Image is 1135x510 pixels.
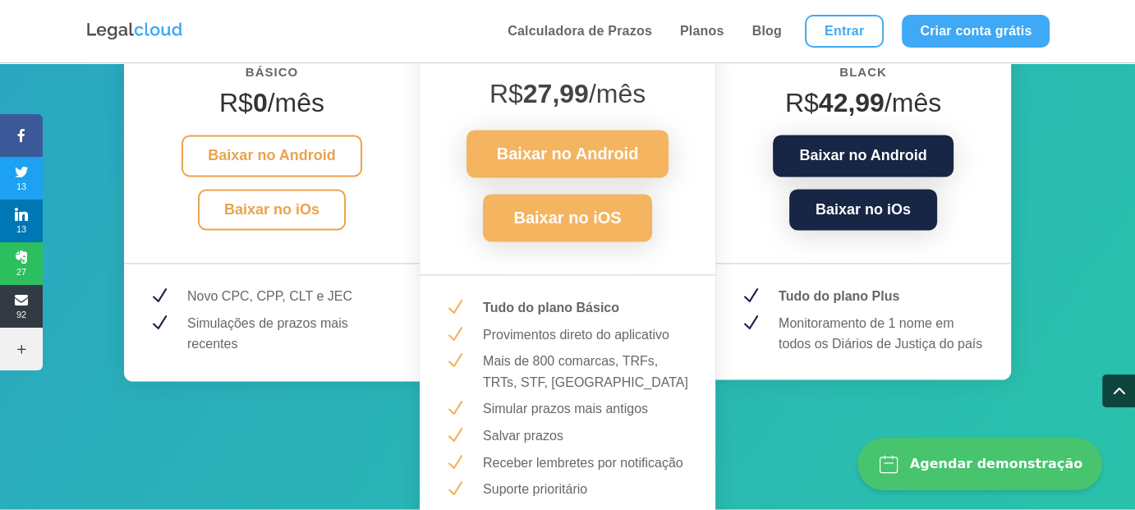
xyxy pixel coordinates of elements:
p: Suporte prioritário [483,479,691,500]
a: Baixar no Android [466,130,669,177]
span: R$ /mês [489,79,646,108]
h4: R$ /mês [740,87,986,126]
p: Provimentos direto do aplicativo [483,324,691,346]
img: Logo da Legalcloud [85,21,184,42]
span: N [444,324,465,345]
a: Criar conta grátis [902,15,1050,48]
a: Baixar no Android [182,135,361,177]
span: N [444,398,465,419]
strong: Tudo do plano Básico [483,301,619,315]
strong: 0 [253,88,268,117]
h6: BÁSICO [149,62,395,91]
p: Monitoramento de 1 nome em todos os Diários de Justiça do país [779,313,986,355]
span: N [740,313,760,333]
h6: Black [740,62,986,91]
a: Entrar [805,15,884,48]
strong: Tudo do plano Plus [779,289,899,303]
span: N [444,425,465,446]
span: N [149,313,169,333]
a: Baixar no iOS [483,194,651,241]
a: Baixar no iOs [198,189,346,231]
p: Novo CPC, CPP, CLT e JEC [187,286,395,307]
span: N [740,286,760,306]
a: Baixar no Android [773,135,953,177]
h4: R$ /mês [149,87,395,126]
strong: 42,99 [819,88,885,117]
p: Simulações de prazos mais recentes [187,313,395,355]
span: N [149,286,169,306]
p: Salvar prazos [483,425,691,447]
p: Receber lembretes por notificação [483,453,691,474]
p: Simular prazos mais antigos [483,398,691,420]
span: N [444,479,465,499]
span: N [444,297,465,318]
a: Baixar no iOs [789,189,937,231]
strong: 27,99 [523,79,589,108]
p: Mais de 800 comarcas, TRFs, TRTs, STF, [GEOGRAPHIC_DATA] [483,351,691,393]
span: N [444,453,465,473]
span: N [444,351,465,371]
